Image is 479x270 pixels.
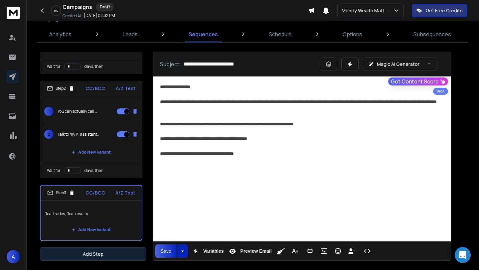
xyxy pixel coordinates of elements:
[361,244,374,258] button: Code View
[412,4,467,17] button: Get Free Credits
[84,13,115,18] p: [DATE] 02:32 PM
[58,132,100,137] p: Talk to my AI assistant|Meet my AI bot — it explains everything
[202,248,225,254] span: Variables
[346,244,358,258] button: Insert Unsubscribe Link
[269,30,292,38] p: Schedule
[47,168,61,173] p: Wait for
[274,244,287,258] button: Clean HTML
[47,85,75,91] div: Step 2
[63,3,92,11] h1: Campaigns
[189,244,225,258] button: Variables
[84,168,103,173] p: days, then
[318,244,330,258] button: Insert Image (⌘P)
[85,190,105,196] p: CC/BCC
[7,250,20,263] button: A
[40,247,146,261] button: Add Step
[155,244,177,258] button: Save
[377,61,419,67] p: Magic AI Generator
[84,64,103,69] p: days, then
[185,26,222,42] a: Sequences
[388,77,448,85] button: Get Content Score
[226,244,273,258] button: Preview Email
[304,244,316,258] button: Insert Link (⌘K)
[339,26,366,42] a: Options
[426,7,463,14] p: Get Free Credits
[115,190,135,196] p: A/Z Test
[119,26,142,42] a: Leads
[63,13,82,19] p: Created At:
[45,204,138,223] p: Real trades, Real results
[433,88,448,95] div: Beta
[54,9,58,13] p: 0 %
[116,85,135,92] p: A/Z Test
[189,30,218,38] p: Sequences
[160,60,181,68] p: Subject:
[265,26,296,42] a: Schedule
[409,26,455,42] a: Subsequences
[332,244,344,258] button: Emoticons
[342,7,393,14] p: Money Wealth Matters
[49,30,72,38] p: Analytics
[288,244,301,258] button: More Text
[96,3,114,11] div: Draft
[45,26,76,42] a: Analytics
[66,146,116,159] button: Add New Variant
[363,58,437,71] button: Magic AI Generator
[455,247,471,263] div: Open Intercom Messenger
[47,64,61,69] p: Wait for
[85,85,105,92] p: CC/BCC
[239,248,273,254] span: Preview Email
[58,109,100,114] p: You can actually call my AI bot
[47,190,75,196] div: Step 3
[40,185,142,241] li: Step3CC/BCCA/Z TestReal trades, Real resultsAdd New Variant
[44,130,54,139] span: 2
[66,223,116,236] button: Add New Variant
[343,30,362,38] p: Options
[44,107,54,116] span: 1
[123,30,138,38] p: Leads
[413,30,451,38] p: Subsequences
[40,81,142,178] li: Step2CC/BCCA/Z Test1You can actually call my AI bot2Talk to my AI assistant|Meet my AI bot — it e...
